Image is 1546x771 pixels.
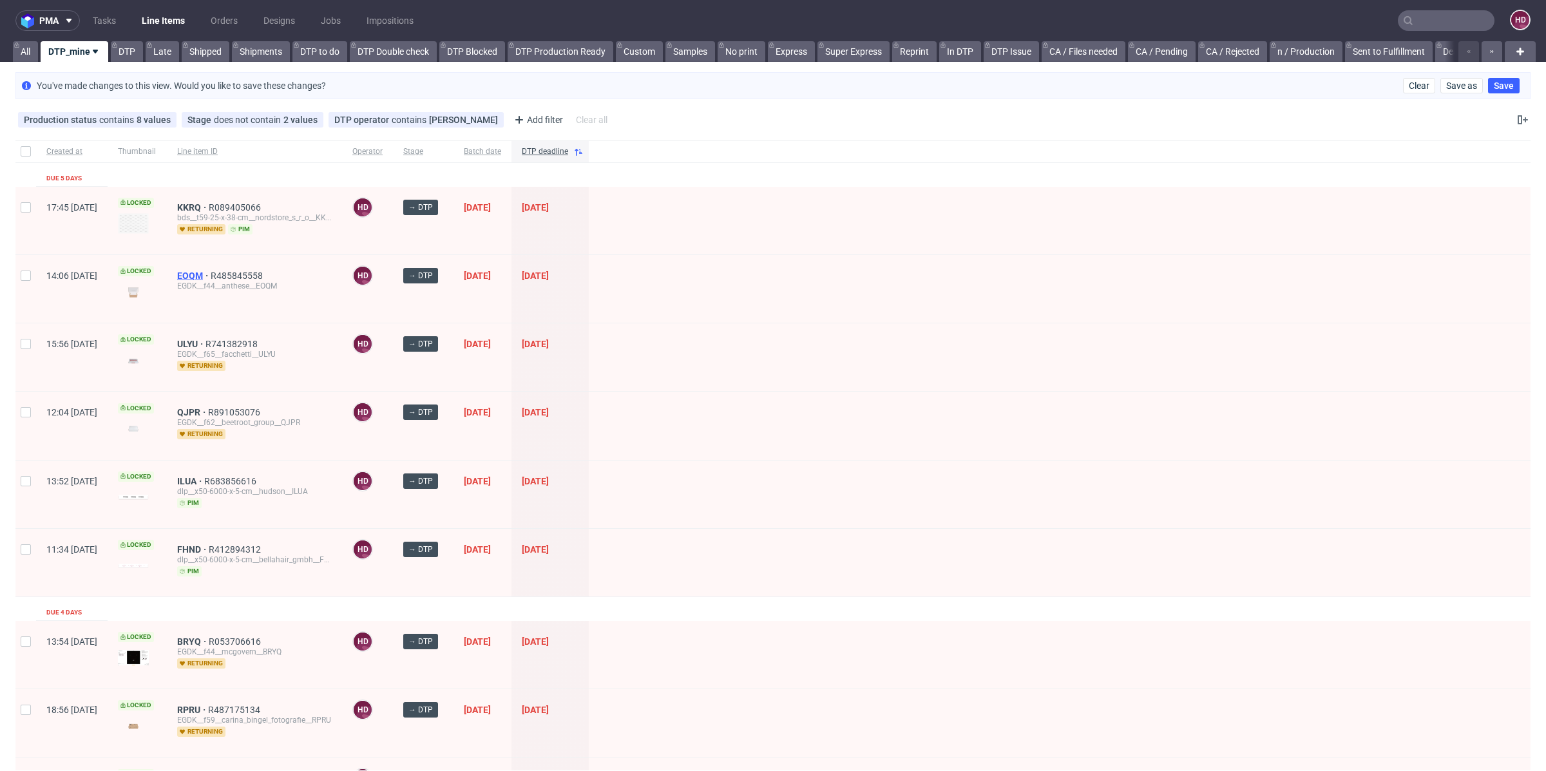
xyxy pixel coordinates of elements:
[15,10,80,31] button: pma
[46,705,97,715] span: 18:56 [DATE]
[118,471,154,482] span: Locked
[118,540,154,550] span: Locked
[408,406,433,418] span: → DTP
[118,352,149,369] img: version_two_editor_design
[1511,11,1529,29] figcaption: HD
[354,472,372,490] figcaption: HD
[665,41,715,62] a: Samples
[464,271,491,281] span: [DATE]
[408,270,433,281] span: → DTP
[209,544,263,555] a: R412894312
[408,704,433,716] span: → DTP
[354,540,372,558] figcaption: HD
[403,146,443,157] span: Stage
[256,10,303,31] a: Designs
[616,41,663,62] a: Custom
[464,636,491,647] span: [DATE]
[118,403,154,414] span: Locked
[177,727,225,737] span: returning
[1345,41,1433,62] a: Sent to Fulfillment
[214,115,283,125] span: does not contain
[205,339,260,349] a: R741382918
[137,115,171,125] div: 8 values
[573,111,610,129] div: Clear all
[354,403,372,421] figcaption: HD
[46,636,97,647] span: 13:54 [DATE]
[118,266,154,276] span: Locked
[464,705,491,715] span: [DATE]
[177,202,209,213] a: KKRQ
[350,41,437,62] a: DTP Double check
[203,10,245,31] a: Orders
[1446,81,1477,90] span: Save as
[118,334,154,345] span: Locked
[209,636,263,647] a: R053706616
[118,564,149,568] img: version_two_editor_design
[46,271,97,281] span: 14:06 [DATE]
[177,705,208,715] a: RPRU
[429,115,498,125] div: [PERSON_NAME]
[118,283,149,301] img: version_two_editor_design
[177,429,225,439] span: returning
[354,198,372,216] figcaption: HD
[46,544,97,555] span: 11:34 [DATE]
[37,79,326,92] p: You've made changes to this view. Would you like to save these changes?
[984,41,1039,62] a: DTP Issue
[464,544,491,555] span: [DATE]
[408,338,433,350] span: → DTP
[817,41,890,62] a: Super Express
[146,41,179,62] a: Late
[522,544,549,555] span: [DATE]
[1488,78,1520,93] button: Save
[177,146,332,157] span: Line item ID
[46,202,97,213] span: 17:45 [DATE]
[204,476,259,486] a: R683856616
[208,705,263,715] a: R487175134
[522,636,549,647] span: [DATE]
[464,202,491,213] span: [DATE]
[283,115,318,125] div: 2 values
[408,544,433,555] span: → DTP
[21,14,39,28] img: logo
[359,10,421,31] a: Impositions
[464,407,491,417] span: [DATE]
[46,173,82,184] div: Due 5 days
[118,420,149,437] img: version_two_editor_design.png
[392,115,429,125] span: contains
[177,555,332,565] div: dlp__x50-6000-x-5-cm__bellahair_gmbh__FHND
[118,198,154,208] span: Locked
[408,636,433,647] span: → DTP
[41,41,108,62] a: DTP_mine
[177,636,209,647] a: BRYQ
[177,486,332,497] div: dlp__x50-6000-x-5-cm__hudson__ILUA
[464,339,491,349] span: [DATE]
[522,271,549,281] span: [DATE]
[46,146,97,157] span: Created at
[208,407,263,417] a: R891053076
[177,349,332,359] div: EGDK__f65__facchetti__ULYU
[118,146,157,157] span: Thumbnail
[1198,41,1267,62] a: CA / Rejected
[13,41,38,62] a: All
[352,146,383,157] span: Operator
[464,146,501,157] span: Batch date
[187,115,214,125] span: Stage
[177,498,202,508] span: pim
[211,271,265,281] span: R485845558
[111,41,143,62] a: DTP
[177,407,208,417] a: QJPR
[118,700,154,710] span: Locked
[177,476,204,486] a: ILUA
[177,339,205,349] span: ULYU
[177,715,332,725] div: EGDK__f59__carina_bingel_fotografie__RPRU
[354,701,372,719] figcaption: HD
[209,202,263,213] a: R089405066
[334,115,392,125] span: DTP operator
